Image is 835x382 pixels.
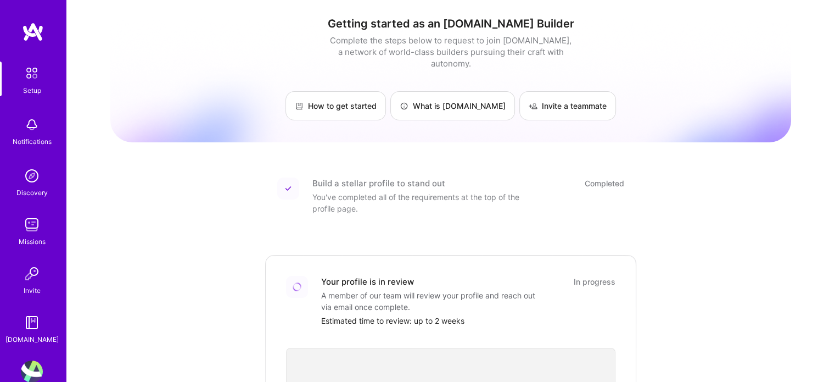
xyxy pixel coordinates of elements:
h1: Getting started as an [DOMAIN_NAME] Builder [110,17,791,30]
div: Estimated time to review: up to 2 weeks [321,315,615,326]
img: Invite a teammate [529,102,537,110]
img: discovery [21,165,43,187]
div: A member of our team will review your profile and reach out via email once complete. [321,290,541,313]
img: How to get started [295,102,304,110]
img: guide book [21,312,43,334]
img: Completed [285,185,292,192]
a: What is [DOMAIN_NAME] [390,91,515,120]
div: [DOMAIN_NAME] [5,334,59,345]
div: You've completed all of the requirements at the top of the profile page. [312,191,532,214]
div: Completed [585,178,624,189]
img: bell [21,114,43,136]
div: In progress [574,276,615,287]
img: setup [20,62,43,85]
div: Discovery [16,187,48,198]
img: Loading [293,283,301,291]
a: How to get started [285,91,386,120]
div: Your profile is in review [321,276,414,287]
div: Invite [24,285,41,296]
img: What is A.Team [400,102,408,110]
div: Build a stellar profile to stand out [312,178,445,189]
a: Invite a teammate [519,91,616,120]
div: Missions [19,236,46,247]
img: teamwork [21,214,43,236]
img: Invite [21,263,43,285]
div: Notifications [13,136,52,147]
img: logo [22,22,44,42]
div: Setup [23,85,41,96]
div: Complete the steps below to request to join [DOMAIN_NAME], a network of world-class builders purs... [327,35,574,69]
